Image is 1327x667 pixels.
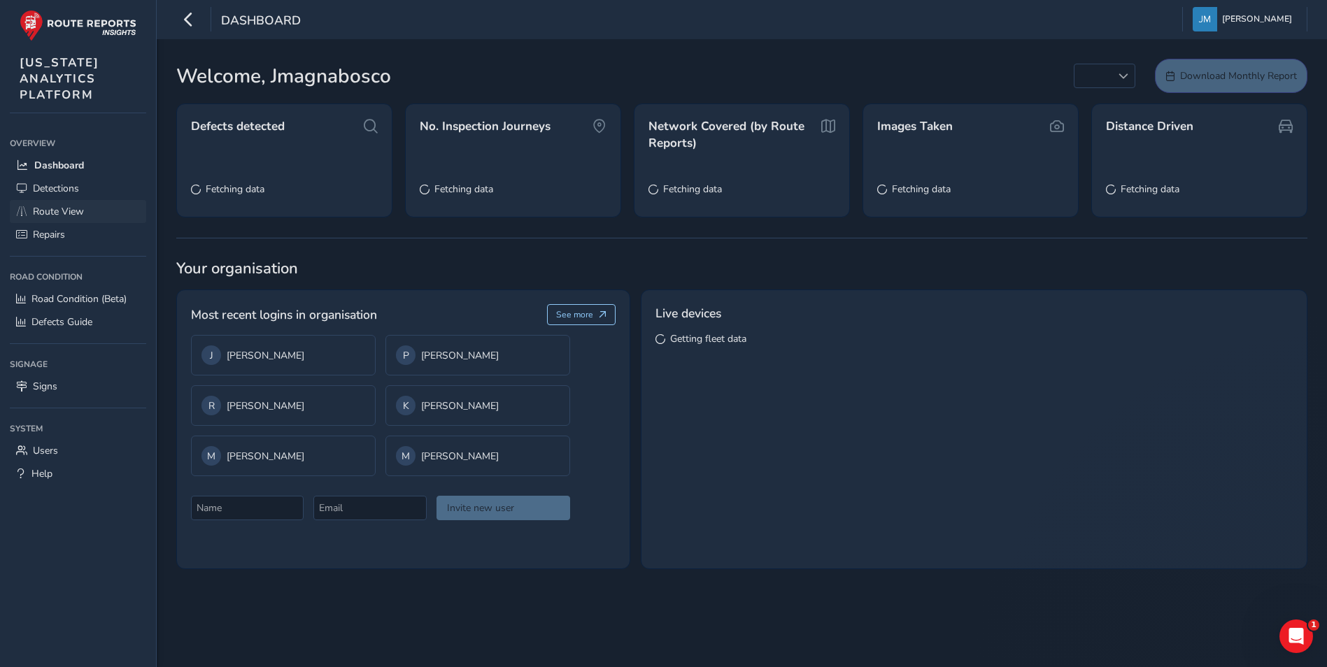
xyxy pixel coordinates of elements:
span: 1 [1308,619,1319,631]
a: Dashboard [10,154,146,177]
span: Fetching data [892,182,951,196]
span: Detections [33,182,79,195]
span: Defects Guide [31,315,92,329]
img: rr logo [20,10,136,41]
a: Repairs [10,223,146,246]
span: Getting fleet data [670,332,746,345]
span: J [210,349,213,362]
span: Road Condition (Beta) [31,292,127,306]
div: [PERSON_NAME] [201,396,365,415]
div: [PERSON_NAME] [201,345,365,365]
span: Route View [33,205,84,218]
span: M [207,450,215,463]
div: [PERSON_NAME] [396,345,560,365]
div: [PERSON_NAME] [201,446,365,466]
span: Fetching data [1121,182,1179,196]
a: Road Condition (Beta) [10,287,146,310]
button: [PERSON_NAME] [1193,7,1297,31]
span: [PERSON_NAME] [1222,7,1292,31]
a: Detections [10,177,146,200]
button: See more [547,304,616,325]
span: Live devices [655,304,721,322]
span: R [208,399,215,413]
span: M [402,450,410,463]
span: K [403,399,409,413]
span: Most recent logins in organisation [191,306,377,324]
span: Distance Driven [1106,118,1193,135]
span: Dashboard [34,159,84,172]
img: diamond-layout [1193,7,1217,31]
span: Repairs [33,228,65,241]
span: Your organisation [176,258,1307,279]
span: Network Covered (by Route Reports) [648,118,816,151]
iframe: Intercom live chat [1279,619,1313,653]
div: Road Condition [10,266,146,287]
span: See more [556,309,593,320]
span: Fetching data [663,182,722,196]
div: [PERSON_NAME] [396,396,560,415]
input: Email [313,496,426,520]
a: Help [10,462,146,485]
span: [US_STATE] ANALYTICS PLATFORM [20,55,99,103]
span: P [403,349,409,362]
span: Welcome, Jmagnabosco [176,62,391,91]
span: No. Inspection Journeys [420,118,551,135]
span: Fetching data [434,182,493,196]
span: Defects detected [191,118,285,135]
a: Users [10,439,146,462]
span: Images Taken [877,118,953,135]
div: [PERSON_NAME] [396,446,560,466]
span: Help [31,467,52,480]
a: Defects Guide [10,310,146,333]
input: Name [191,496,304,520]
a: Route View [10,200,146,223]
span: Users [33,444,58,457]
div: Overview [10,133,146,154]
a: Signs [10,375,146,398]
div: Signage [10,354,146,375]
span: Fetching data [206,182,264,196]
span: Dashboard [221,12,301,31]
span: Signs [33,380,57,393]
div: System [10,418,146,439]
